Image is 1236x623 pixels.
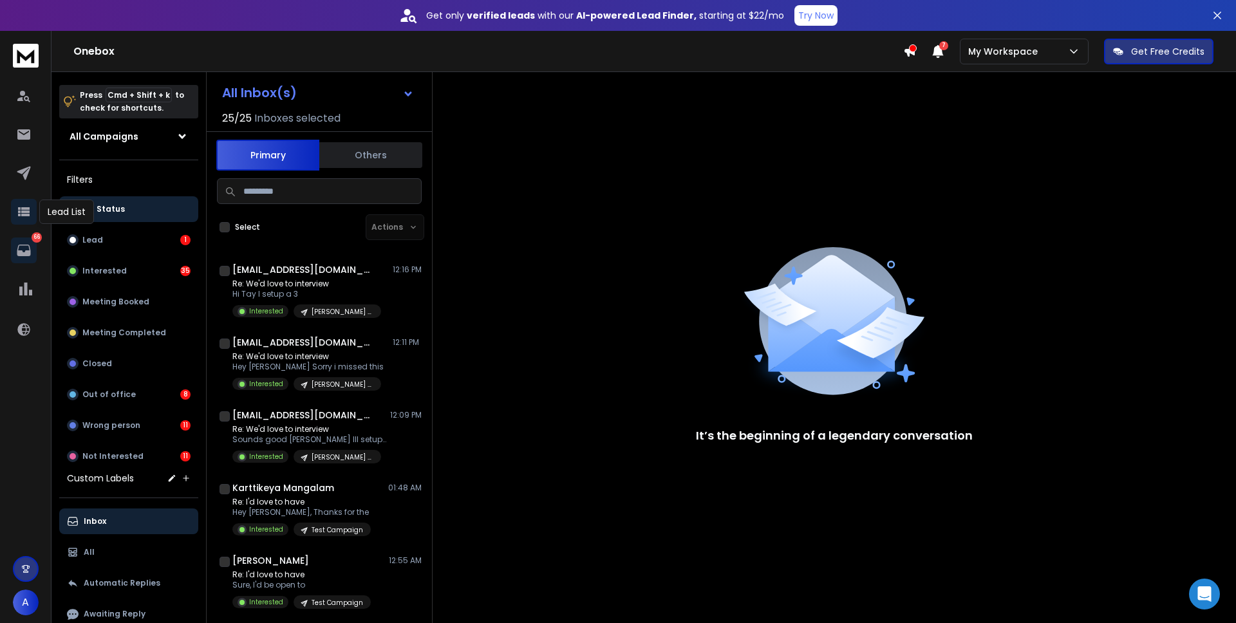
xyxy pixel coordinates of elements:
[13,590,39,615] button: A
[59,351,198,377] button: Closed
[59,508,198,534] button: Inbox
[59,124,198,149] button: All Campaigns
[939,41,948,50] span: 7
[232,497,371,507] p: Re: I'd love to have
[59,382,198,407] button: Out of office8
[576,9,697,22] strong: AI-powered Lead Finder,
[249,379,283,389] p: Interested
[84,609,145,619] p: Awaiting Reply
[59,320,198,346] button: Meeting Completed
[696,427,973,445] p: It’s the beginning of a legendary conversation
[232,351,384,362] p: Re: We'd love to interview
[232,362,384,372] p: Hey [PERSON_NAME] Sorry i missed this
[312,598,363,608] p: Test Campaign
[968,45,1043,58] p: My Workspace
[82,389,136,400] p: Out of office
[84,516,106,526] p: Inbox
[235,222,260,232] label: Select
[1189,579,1220,609] div: Open Intercom Messenger
[59,289,198,315] button: Meeting Booked
[232,570,371,580] p: Re: I'd love to have
[82,235,103,245] p: Lead
[312,380,373,389] p: [PERSON_NAME] Podcast
[70,130,138,143] h1: All Campaigns
[180,235,191,245] div: 1
[232,263,374,276] h1: [EMAIL_ADDRESS][DOMAIN_NAME]
[312,307,373,317] p: [PERSON_NAME] Podcast
[794,5,838,26] button: Try Now
[232,554,309,567] h1: [PERSON_NAME]
[13,44,39,68] img: logo
[84,204,125,214] p: All Status
[249,306,283,316] p: Interested
[180,420,191,431] div: 11
[11,237,37,263] a: 66
[59,196,198,222] button: All Status
[232,507,371,517] p: Hey [PERSON_NAME], Thanks for the
[84,547,95,557] p: All
[388,483,422,493] p: 01:48 AM
[254,111,341,126] h3: Inboxes selected
[80,89,184,115] p: Press to check for shortcuts.
[82,451,144,461] p: Not Interested
[180,266,191,276] div: 35
[32,232,42,243] p: 66
[59,258,198,284] button: Interested35
[249,452,283,461] p: Interested
[59,227,198,253] button: Lead1
[312,452,373,462] p: [PERSON_NAME] Podcast
[798,9,834,22] p: Try Now
[84,578,160,588] p: Automatic Replies
[59,539,198,565] button: All
[180,389,191,400] div: 8
[106,88,172,102] span: Cmd + Shift + k
[59,443,198,469] button: Not Interested11
[59,570,198,596] button: Automatic Replies
[232,424,387,434] p: Re: We'd love to interview
[232,409,374,422] h1: [EMAIL_ADDRESS][DOMAIN_NAME]
[232,279,381,289] p: Re: We'd love to interview
[82,328,166,338] p: Meeting Completed
[232,580,371,590] p: Sure, I'd be open to
[467,9,535,22] strong: verified leads
[232,434,387,445] p: Sounds good [PERSON_NAME] Ill setup a
[393,337,422,348] p: 12:11 PM
[249,597,283,607] p: Interested
[212,80,424,106] button: All Inbox(s)
[232,336,374,349] h1: [EMAIL_ADDRESS][DOMAIN_NAME]
[249,525,283,534] p: Interested
[67,472,134,485] h3: Custom Labels
[82,420,140,431] p: Wrong person
[426,9,784,22] p: Get only with our starting at $22/mo
[393,265,422,275] p: 12:16 PM
[73,44,903,59] h1: Onebox
[82,266,127,276] p: Interested
[39,200,94,224] div: Lead List
[232,481,334,494] h1: Karttikeya Mangalam
[319,141,422,169] button: Others
[1104,39,1213,64] button: Get Free Credits
[232,289,381,299] p: Hi Tay I setup a 3
[180,451,191,461] div: 11
[222,86,297,99] h1: All Inbox(s)
[390,410,422,420] p: 12:09 PM
[222,111,252,126] span: 25 / 25
[59,171,198,189] h3: Filters
[82,358,112,369] p: Closed
[216,140,319,171] button: Primary
[312,525,363,535] p: Test Campaign
[389,555,422,566] p: 12:55 AM
[1131,45,1204,58] p: Get Free Credits
[59,413,198,438] button: Wrong person11
[82,297,149,307] p: Meeting Booked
